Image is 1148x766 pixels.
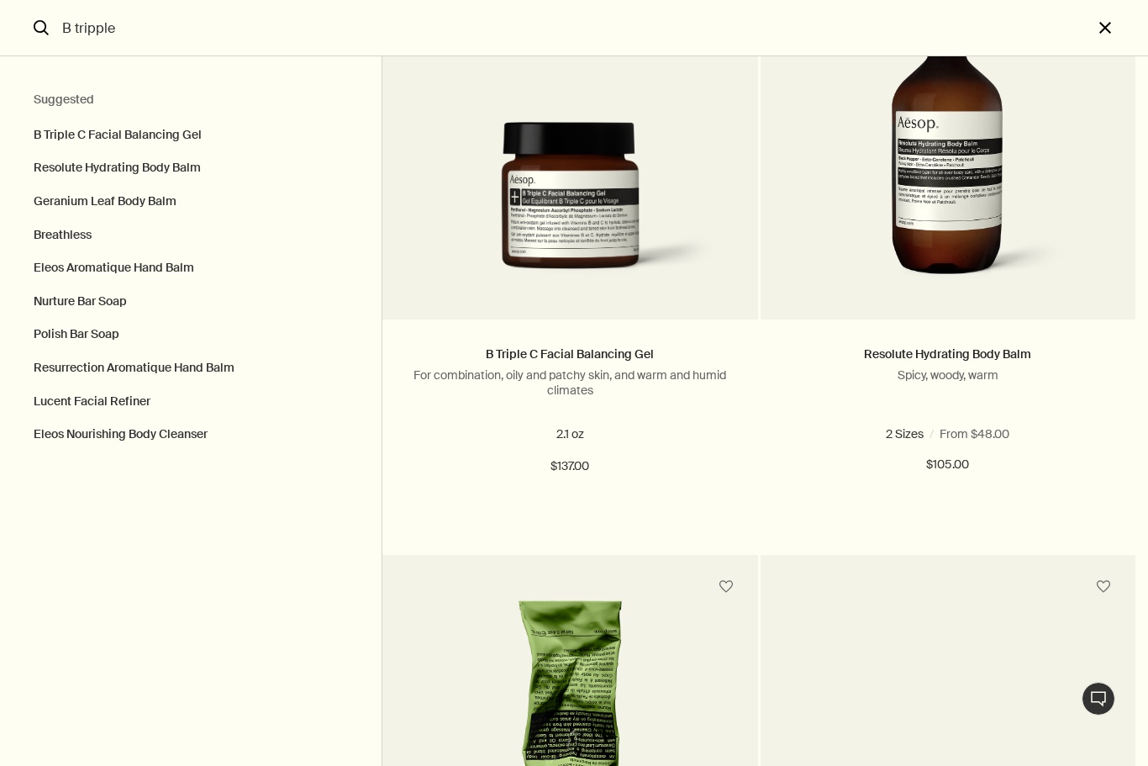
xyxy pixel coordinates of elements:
button: Save to cabinet [1088,572,1119,602]
h2: Suggested [34,90,348,110]
p: For combination, oily and patchy skin, and warm and humid climates [408,367,732,398]
span: $105.00 [926,455,969,475]
a: B Triple C Facial Balancing Gel [486,346,654,362]
a: Resolute Hydrating Body Balm [864,346,1031,362]
span: 16.7 oz [895,426,939,441]
span: $137.00 [550,457,589,477]
p: Spicy, woody, warm [786,367,1110,383]
img: B Triple C Balancing Facial Gel in an amber glass jar with screw cap. [408,122,732,294]
button: Save to cabinet [711,572,741,602]
span: 3.4 oz [971,426,1011,441]
button: Live Assistance [1082,682,1115,716]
